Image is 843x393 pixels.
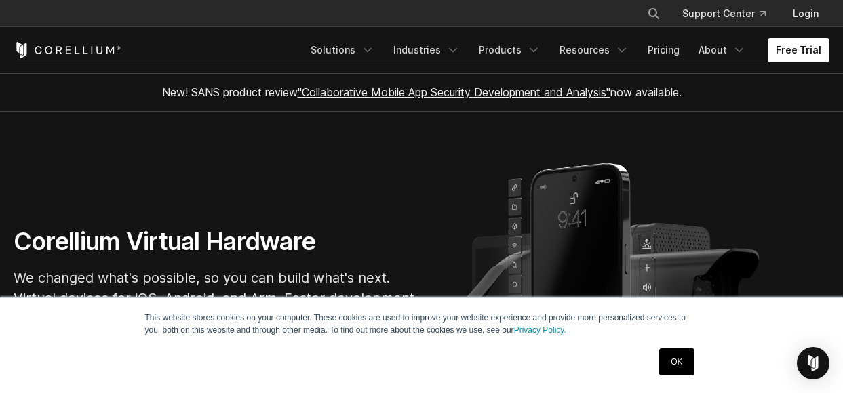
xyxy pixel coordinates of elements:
[631,1,829,26] div: Navigation Menu
[782,1,829,26] a: Login
[162,85,682,99] span: New! SANS product review now available.
[640,38,688,62] a: Pricing
[514,325,566,335] a: Privacy Policy.
[145,312,699,336] p: This website stores cookies on your computer. These cookies are used to improve your website expe...
[551,38,637,62] a: Resources
[14,226,420,257] h1: Corellium Virtual Hardware
[298,85,610,99] a: "Collaborative Mobile App Security Development and Analysis"
[671,1,777,26] a: Support Center
[302,38,829,62] div: Navigation Menu
[690,38,754,62] a: About
[642,1,666,26] button: Search
[797,347,829,379] div: Open Intercom Messenger
[768,38,829,62] a: Free Trial
[302,38,383,62] a: Solutions
[659,348,694,375] a: OK
[14,268,420,329] p: We changed what's possible, so you can build what's next. Virtual devices for iOS, Android, and A...
[385,38,468,62] a: Industries
[471,38,549,62] a: Products
[14,42,121,58] a: Corellium Home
